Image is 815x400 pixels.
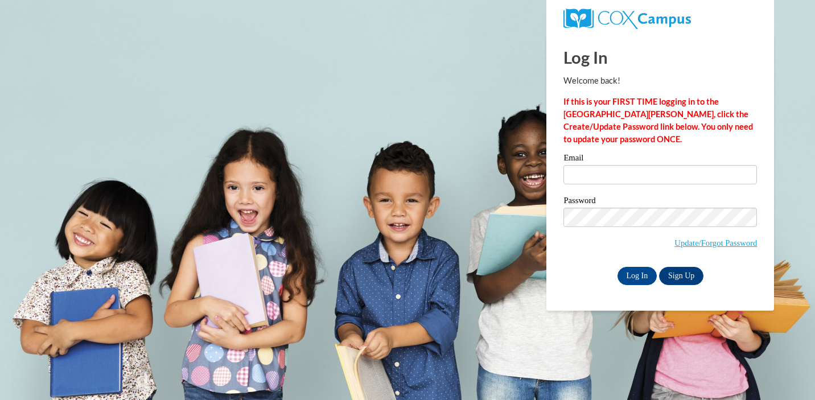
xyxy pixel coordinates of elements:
[674,238,757,248] a: Update/Forgot Password
[563,154,757,165] label: Email
[563,196,757,208] label: Password
[563,13,690,23] a: COX Campus
[659,267,703,285] a: Sign Up
[563,46,757,69] h1: Log In
[618,267,657,285] input: Log In
[563,9,690,29] img: COX Campus
[563,97,753,144] strong: If this is your FIRST TIME logging in to the [GEOGRAPHIC_DATA][PERSON_NAME], click the Create/Upd...
[563,75,757,87] p: Welcome back!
